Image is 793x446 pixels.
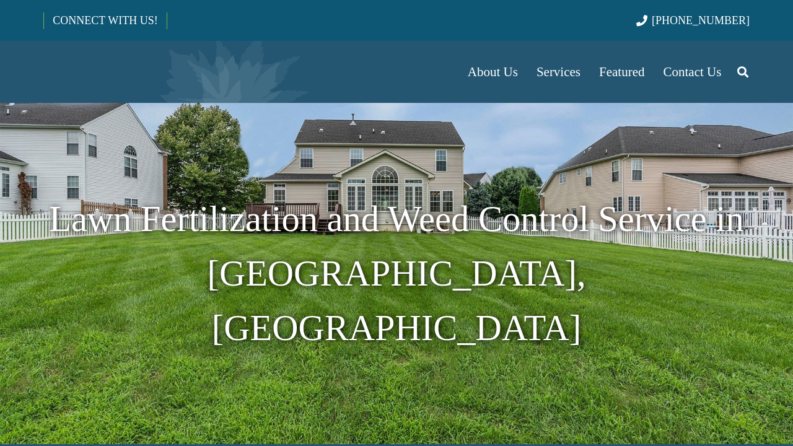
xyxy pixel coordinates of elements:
a: Borst-Logo [43,47,249,97]
a: Featured [590,41,654,103]
a: Services [527,41,590,103]
span: Contact Us [664,64,722,79]
a: Search [730,56,755,87]
span: Featured [599,64,644,79]
a: CONNECT WITH US! [44,6,166,35]
a: [PHONE_NUMBER] [636,14,750,27]
a: Contact Us [654,41,731,103]
span: Services [537,64,581,79]
a: About Us [458,41,527,103]
h1: Lawn Fertilization and Weed Control Service in [GEOGRAPHIC_DATA], [GEOGRAPHIC_DATA] [43,192,750,355]
span: [PHONE_NUMBER] [652,14,750,27]
span: About Us [468,64,518,79]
